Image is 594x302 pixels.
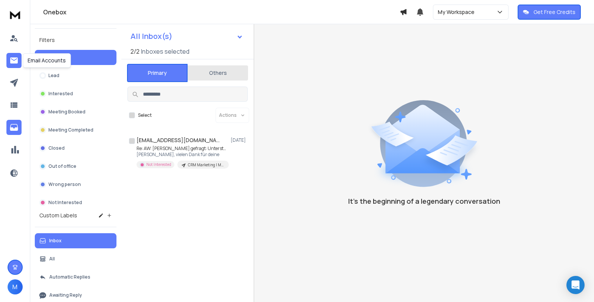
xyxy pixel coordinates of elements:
p: Wrong person [48,181,81,187]
button: Closed [35,141,116,156]
button: Primary [127,64,188,82]
p: Awaiting Reply [49,292,82,298]
p: Get Free Credits [534,8,575,16]
span: 2 / 2 [130,47,140,56]
p: [DATE] [231,137,248,143]
button: Meeting Completed [35,122,116,138]
div: Open Intercom Messenger [566,276,585,294]
p: Meeting Completed [48,127,93,133]
p: Re: AW: [PERSON_NAME] gefragt: Unterstützung [136,146,227,152]
p: Meeting Booked [48,109,85,115]
p: All [49,256,55,262]
button: Meeting Booked [35,104,116,119]
p: Not Interested [146,162,171,167]
button: All Status [35,50,116,65]
p: Closed [48,145,65,151]
div: Email Accounts [23,53,71,68]
p: Lead [48,73,59,79]
p: Not Interested [48,200,82,206]
button: All [35,251,116,266]
p: CRM Marketing | Marketing-Entscheider | Shopware [188,162,224,168]
button: Not Interested [35,195,116,210]
button: Inbox [35,233,116,248]
p: Out of office [48,163,76,169]
button: Others [188,65,248,81]
h3: Inboxes selected [141,47,189,56]
p: It’s the beginning of a legendary conversation [348,196,500,206]
button: Out of office [35,159,116,174]
h1: Onebox [43,8,400,17]
p: Inbox [49,238,62,244]
p: My Workspace [438,8,478,16]
button: All Inbox(s) [124,29,249,44]
p: [PERSON_NAME], vielen Dank für deine [136,152,227,158]
button: Get Free Credits [518,5,581,20]
button: Wrong person [35,177,116,192]
button: M [8,279,23,294]
button: Interested [35,86,116,101]
button: Lead [35,68,116,83]
h3: Filters [35,35,116,45]
h1: All Inbox(s) [130,33,172,40]
button: Automatic Replies [35,269,116,285]
p: Automatic Replies [49,274,90,280]
label: Select [138,112,152,118]
p: Interested [48,91,73,97]
h3: Custom Labels [39,212,77,219]
img: logo [8,8,23,22]
h1: [EMAIL_ADDRESS][DOMAIN_NAME] [136,136,220,144]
